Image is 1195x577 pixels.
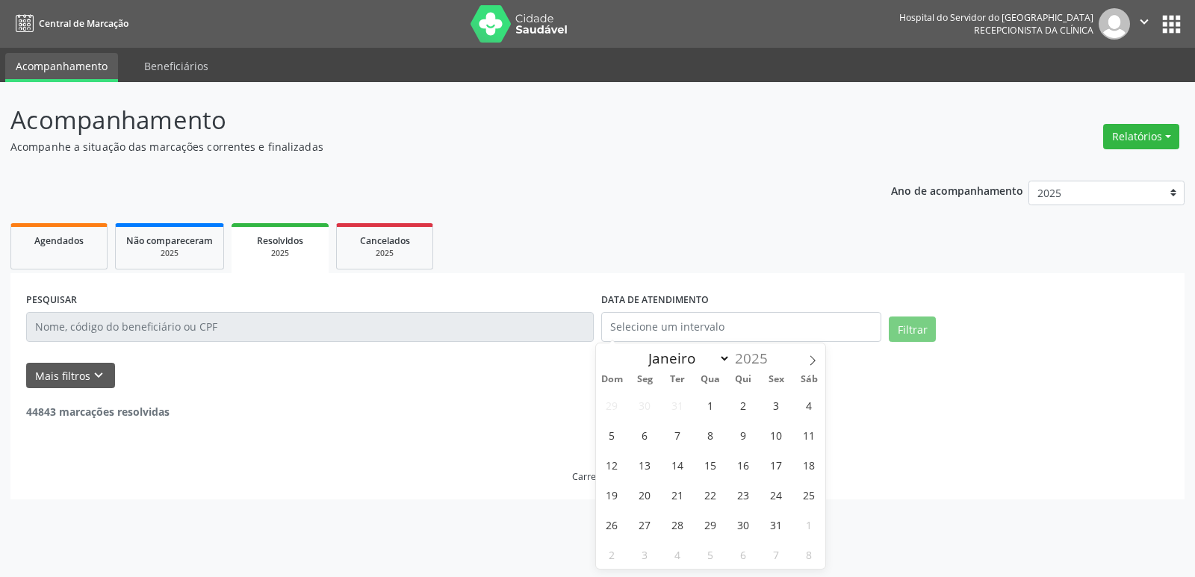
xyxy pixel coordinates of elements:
p: Ano de acompanhamento [891,181,1023,199]
strong: 44843 marcações resolvidas [26,405,170,419]
span: Fevereiro 2, 2025 [597,540,627,569]
span: Janeiro 6, 2025 [630,420,659,449]
p: Acompanhe a situação das marcações correntes e finalizadas [10,139,832,155]
span: Janeiro 28, 2025 [663,510,692,539]
span: Agendados [34,234,84,247]
span: Dezembro 30, 2024 [630,390,659,420]
span: Janeiro 2, 2025 [729,390,758,420]
span: Dezembro 31, 2024 [663,390,692,420]
span: Janeiro 20, 2025 [630,480,659,509]
span: Qua [694,375,727,384]
label: PESQUISAR [26,289,77,312]
p: Acompanhamento [10,102,832,139]
span: Janeiro 1, 2025 [696,390,725,420]
span: Janeiro 22, 2025 [696,480,725,509]
span: Janeiro 26, 2025 [597,510,627,539]
span: Central de Marcação [39,17,128,30]
span: Fevereiro 1, 2025 [795,510,824,539]
span: Janeiro 19, 2025 [597,480,627,509]
span: Fevereiro 4, 2025 [663,540,692,569]
a: Beneficiários [134,53,219,79]
span: Janeiro 14, 2025 [663,450,692,479]
span: Sex [760,375,792,384]
img: img [1099,8,1130,40]
span: Janeiro 17, 2025 [762,450,791,479]
span: Janeiro 4, 2025 [795,390,824,420]
button:  [1130,8,1158,40]
span: Janeiro 15, 2025 [696,450,725,479]
input: Nome, código do beneficiário ou CPF [26,312,594,342]
span: Janeiro 16, 2025 [729,450,758,479]
div: 2025 [347,248,422,259]
span: Recepcionista da clínica [974,24,1093,37]
span: Janeiro 24, 2025 [762,480,791,509]
span: Janeiro 8, 2025 [696,420,725,449]
span: Fevereiro 3, 2025 [630,540,659,569]
span: Janeiro 31, 2025 [762,510,791,539]
i: keyboard_arrow_down [90,367,107,384]
span: Ter [661,375,694,384]
span: Janeiro 11, 2025 [795,420,824,449]
span: Janeiro 29, 2025 [696,510,725,539]
span: Resolvidos [257,234,303,247]
span: Janeiro 12, 2025 [597,450,627,479]
span: Janeiro 10, 2025 [762,420,791,449]
span: Sáb [792,375,825,384]
span: Dezembro 29, 2024 [597,390,627,420]
button: apps [1158,11,1185,37]
a: Central de Marcação [10,11,128,36]
span: Fevereiro 8, 2025 [795,540,824,569]
span: Cancelados [360,234,410,247]
div: Carregando [572,470,624,483]
input: Selecione um intervalo [601,312,881,342]
span: Janeiro 13, 2025 [630,450,659,479]
label: DATA DE ATENDIMENTO [601,289,709,312]
span: Fevereiro 5, 2025 [696,540,725,569]
div: 2025 [126,248,213,259]
i:  [1136,13,1152,30]
span: Fevereiro 6, 2025 [729,540,758,569]
span: Janeiro 27, 2025 [630,510,659,539]
span: Dom [596,375,629,384]
span: Janeiro 9, 2025 [729,420,758,449]
span: Janeiro 25, 2025 [795,480,824,509]
span: Seg [628,375,661,384]
span: Janeiro 30, 2025 [729,510,758,539]
span: Não compareceram [126,234,213,247]
span: Janeiro 23, 2025 [729,480,758,509]
span: Janeiro 5, 2025 [597,420,627,449]
select: Month [642,348,731,369]
button: Filtrar [889,316,936,342]
div: Hospital do Servidor do [GEOGRAPHIC_DATA] [899,11,1093,24]
span: Janeiro 18, 2025 [795,450,824,479]
div: 2025 [242,248,318,259]
a: Acompanhamento [5,53,118,82]
span: Janeiro 3, 2025 [762,390,791,420]
span: Qui [727,375,760,384]
span: Janeiro 21, 2025 [663,480,692,509]
span: Janeiro 7, 2025 [663,420,692,449]
button: Mais filtroskeyboard_arrow_down [26,363,115,389]
button: Relatórios [1103,124,1179,149]
span: Fevereiro 7, 2025 [762,540,791,569]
